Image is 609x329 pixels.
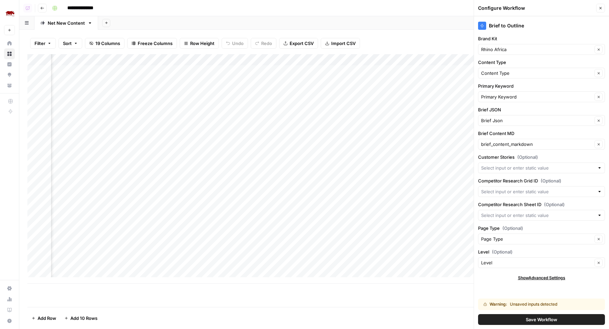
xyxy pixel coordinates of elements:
input: Select input or enter static value [481,212,594,219]
input: Rhino Africa [481,46,592,53]
span: Sort [63,40,72,47]
label: Competitor Research Sheet ID [478,201,605,208]
span: Add 10 Rows [70,315,97,322]
a: Net New Content [35,16,98,30]
a: Home [4,38,15,49]
span: Filter [35,40,45,47]
a: Your Data [4,80,15,91]
input: brief_content_markdown [481,141,592,148]
span: Undo [232,40,244,47]
button: Workspace: Rhino Africa [4,5,15,22]
span: (Optional) [544,201,565,208]
button: Import CSV [321,38,360,49]
span: (Optional) [492,248,513,255]
span: (Optional) [541,177,561,184]
button: Filter [30,38,56,49]
button: Freeze Columns [127,38,177,49]
div: Brief to Outline [478,22,605,30]
span: Warning: [490,301,507,307]
label: Level [478,248,605,255]
input: Brief Json [481,117,592,124]
input: Select input or enter static value [481,188,594,195]
div: Unsaved inputs detected [483,301,579,307]
button: Export CSV [279,38,318,49]
button: Redo [251,38,276,49]
input: Primary Keyword [481,93,592,100]
input: Content Type [481,70,592,76]
label: Primary Keyword [478,83,605,89]
span: Row Height [190,40,215,47]
button: Save Workflow [478,314,605,325]
a: Browse [4,48,15,59]
label: Page Type [478,225,605,232]
span: Export CSV [290,40,314,47]
button: Add 10 Rows [60,313,101,324]
span: Import CSV [331,40,356,47]
label: Content Type [478,59,605,66]
input: Page Type [481,236,592,242]
button: Undo [222,38,248,49]
label: Brief JSON [478,106,605,113]
a: Insights [4,59,15,70]
label: Competitor Research Grid ID [478,177,605,184]
input: Level [481,259,592,266]
span: Freeze Columns [138,40,173,47]
button: Help + Support [4,315,15,326]
label: Customer Stories [478,154,605,160]
button: 19 Columns [85,38,125,49]
img: Rhino Africa Logo [4,8,16,20]
div: Net New Content [48,20,85,26]
span: 19 Columns [95,40,120,47]
button: Sort [59,38,82,49]
span: Save Workflow [526,316,557,323]
button: Add Row [27,313,60,324]
span: Redo [261,40,272,47]
span: Show Advanced Settings [518,275,565,281]
a: Opportunities [4,69,15,80]
input: Select input or enter static value [481,164,594,171]
span: (Optional) [502,225,523,232]
a: Usage [4,294,15,305]
span: Add Row [38,315,56,322]
a: Learning Hub [4,305,15,315]
label: Brief Content MD [478,130,605,137]
label: Brand Kit [478,35,605,42]
span: (Optional) [517,154,538,160]
button: Row Height [180,38,219,49]
a: Settings [4,283,15,294]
